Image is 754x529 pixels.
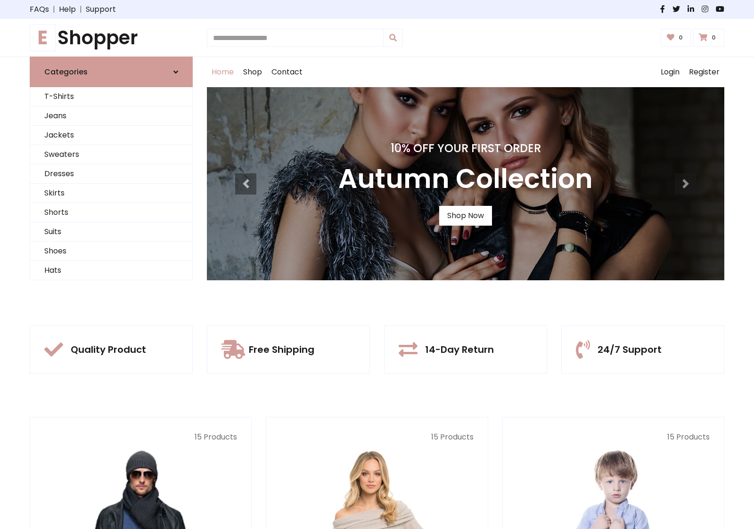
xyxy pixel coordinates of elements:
h5: Quality Product [71,344,146,355]
h3: Autumn Collection [338,163,593,195]
a: 0 [693,29,724,47]
a: Shop Now [439,206,492,226]
a: Shorts [30,203,192,222]
h5: 14-Day Return [425,344,494,355]
a: Skirts [30,184,192,203]
a: Sweaters [30,145,192,164]
a: Jackets [30,126,192,145]
a: Jeans [30,106,192,126]
a: Shoes [30,242,192,261]
a: EShopper [30,26,193,49]
h1: Shopper [30,26,193,49]
a: Dresses [30,164,192,184]
h4: 10% Off Your First Order [338,142,593,155]
p: 15 Products [44,431,237,443]
a: Register [684,57,724,87]
a: Suits [30,222,192,242]
h5: 24/7 Support [598,344,662,355]
span: 0 [709,33,718,42]
p: 15 Products [280,431,473,443]
a: Categories [30,57,193,87]
a: Hats [30,261,192,280]
a: Login [656,57,684,87]
h6: Categories [44,67,88,76]
p: 15 Products [517,431,710,443]
span: 0 [676,33,685,42]
a: Support [86,4,116,15]
a: 0 [661,29,691,47]
a: T-Shirts [30,87,192,106]
a: Home [207,57,238,87]
span: E [30,24,56,51]
a: Help [59,4,76,15]
h5: Free Shipping [249,344,314,355]
a: Contact [267,57,307,87]
a: FAQs [30,4,49,15]
span: | [76,4,86,15]
a: Shop [238,57,267,87]
span: | [49,4,59,15]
